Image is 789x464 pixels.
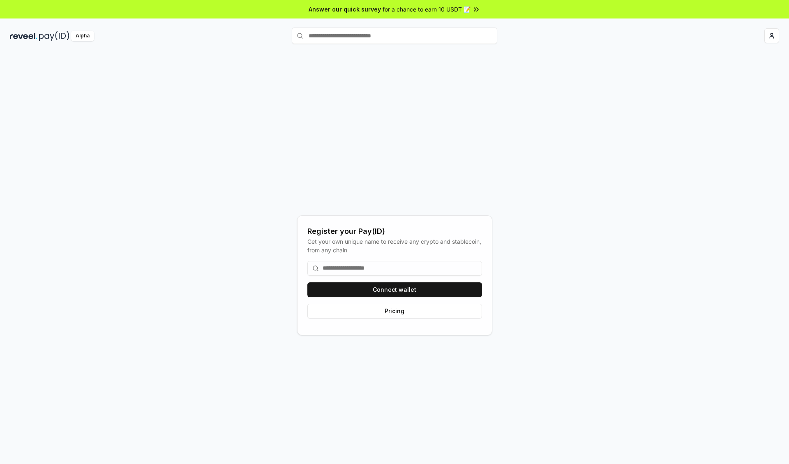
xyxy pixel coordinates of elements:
img: pay_id [39,31,69,41]
button: Pricing [307,304,482,319]
div: Get your own unique name to receive any crypto and stablecoin, from any chain [307,237,482,254]
div: Register your Pay(ID) [307,226,482,237]
span: Answer our quick survey [309,5,381,14]
div: Alpha [71,31,94,41]
span: for a chance to earn 10 USDT 📝 [383,5,471,14]
img: reveel_dark [10,31,37,41]
button: Connect wallet [307,282,482,297]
